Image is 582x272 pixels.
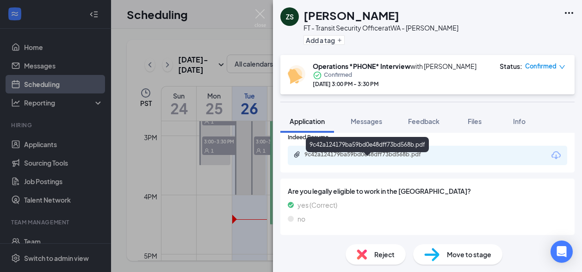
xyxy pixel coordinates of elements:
span: down [559,64,565,70]
svg: Ellipses [563,7,575,19]
span: Application [290,117,325,125]
div: 9c42a124179ba59bd0e48dff73bd568b.pdf [304,151,434,158]
button: PlusAdd a tag [303,35,345,45]
div: FT - Transit Security Officer at WA - [PERSON_NAME] [303,23,458,32]
div: ZS [286,12,294,21]
h1: [PERSON_NAME] [303,7,399,23]
svg: Paperclip [293,151,301,158]
b: Operations *PHONE* Interview [313,62,410,70]
span: Messages [351,117,382,125]
svg: CheckmarkCircle [313,71,322,80]
span: Reject [374,249,395,260]
div: [DATE] 3:00 PM - 3:30 PM [313,80,477,88]
span: Confirmed [324,71,352,80]
span: Files [468,117,482,125]
span: Info [513,117,526,125]
span: Move to stage [447,249,491,260]
svg: Plus [337,37,342,43]
span: Confirmed [525,62,557,71]
span: no [297,214,305,224]
div: Status : [500,62,522,71]
div: Open Intercom Messenger [551,241,573,263]
span: Are you legally eligible to work in the [GEOGRAPHIC_DATA]? [288,186,567,196]
span: Feedback [408,117,440,125]
div: 9c42a124179ba59bd0e48dff73bd568b.pdf [306,137,429,152]
svg: Download [551,150,562,161]
span: yes (Correct) [297,200,337,210]
span: Indeed Resume [288,133,328,142]
a: Paperclip9c42a124179ba59bd0e48dff73bd568b.pdf [293,151,443,160]
div: with [PERSON_NAME] [313,62,477,71]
